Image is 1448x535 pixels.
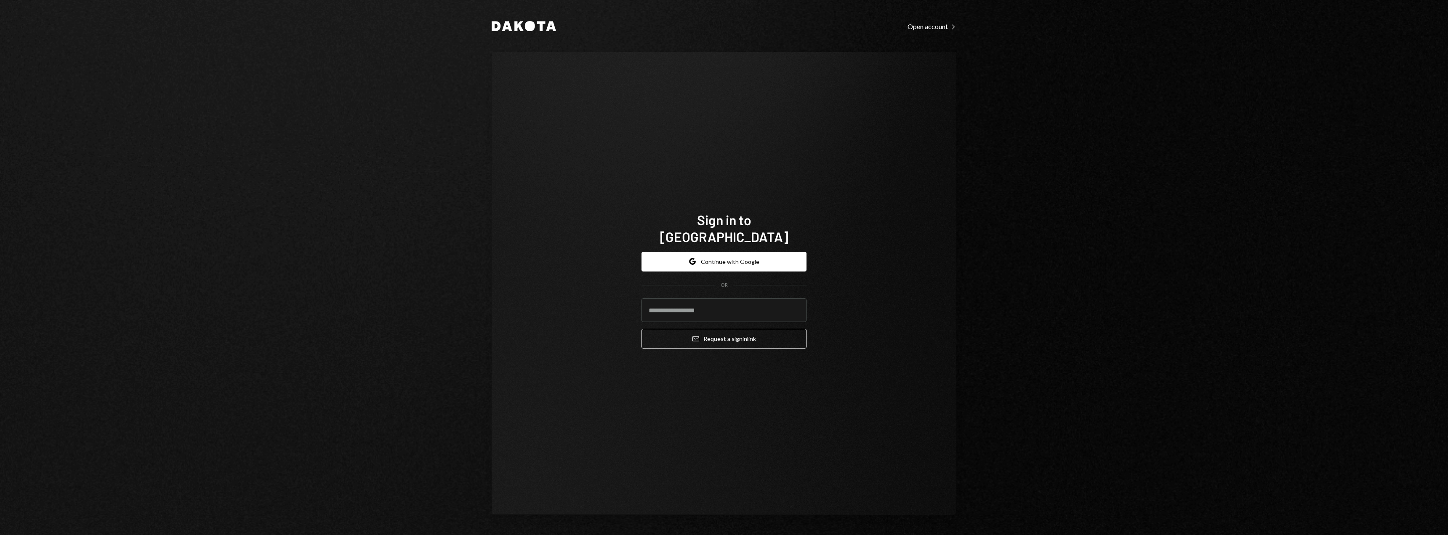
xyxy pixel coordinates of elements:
[721,282,728,289] div: OR
[641,211,807,245] h1: Sign in to [GEOGRAPHIC_DATA]
[641,329,807,349] button: Request a signinlink
[908,22,956,31] div: Open account
[641,252,807,271] button: Continue with Google
[908,21,956,31] a: Open account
